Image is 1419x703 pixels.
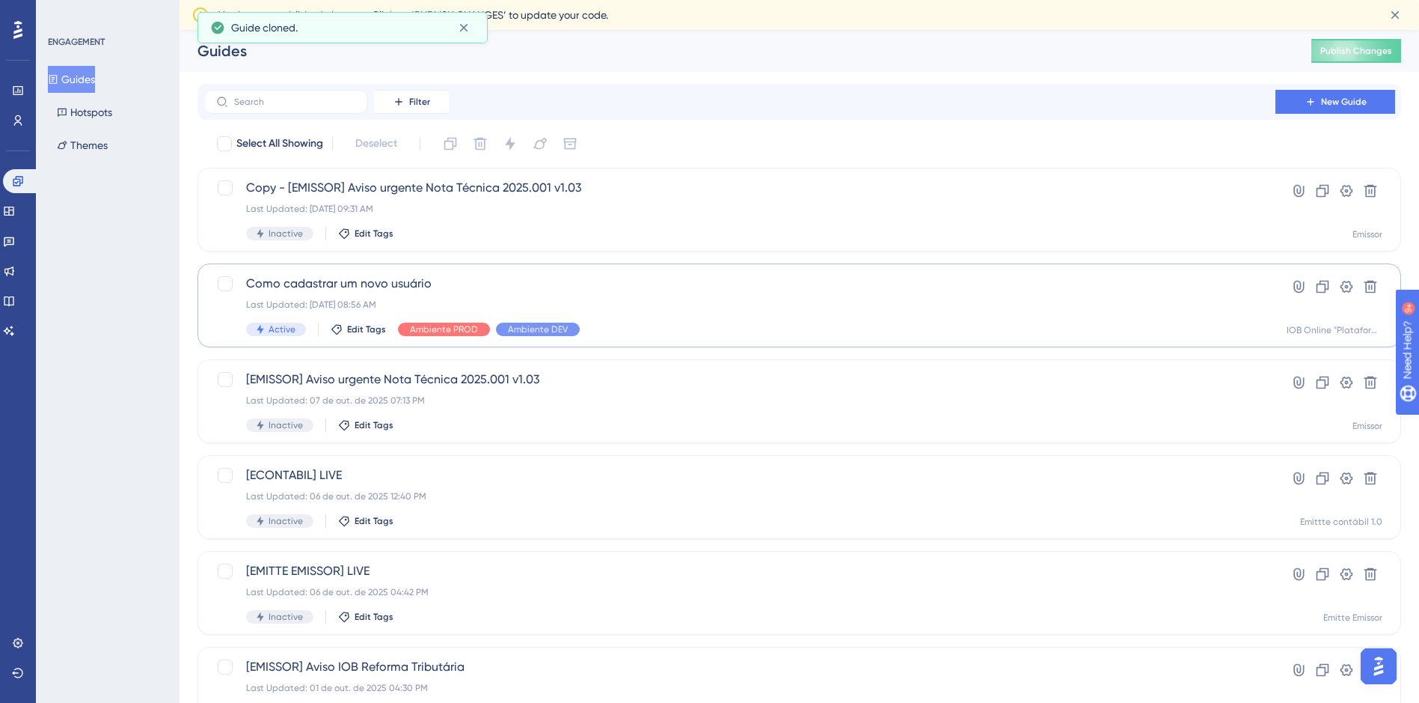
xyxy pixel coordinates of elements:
[347,323,386,335] span: Edit Tags
[48,99,121,126] button: Hotspots
[246,490,1233,502] div: Last Updated: 06 de out. de 2025 12:40 PM
[269,323,295,335] span: Active
[246,562,1233,580] span: [EMITTE EMISSOR] LIVE
[246,682,1233,694] div: Last Updated: 01 de out. de 2025 04:30 PM
[231,19,298,37] span: Guide cloned.
[331,323,386,335] button: Edit Tags
[48,132,117,159] button: Themes
[218,6,608,24] span: You have unpublished changes. Click on ‘PUBLISH CHANGES’ to update your code.
[48,36,105,48] div: ENGAGEMENT
[246,658,1233,676] span: [EMISSOR] Aviso IOB Reforma Tributária
[48,66,95,93] button: Guides
[1275,90,1395,114] button: New Guide
[269,419,303,431] span: Inactive
[1352,228,1382,240] div: Emissor
[1320,45,1392,57] span: Publish Changes
[102,7,111,19] div: 9+
[246,586,1233,598] div: Last Updated: 06 de out. de 2025 04:42 PM
[1287,324,1382,336] div: IOB Online "Plataforma"
[1352,420,1382,432] div: Emissor
[1311,39,1401,63] button: Publish Changes
[246,371,1233,389] span: [EMISSOR] Aviso urgente Nota Técnica 2025.001 v1.03
[246,275,1233,293] span: Como cadastrar um novo usuário
[246,466,1233,484] span: [ECONTABIL] LIVE
[1300,516,1382,528] div: Emittte contábil 1.0
[197,40,1274,61] div: Guides
[246,179,1233,197] span: Copy - [EMISSOR] Aviso urgente Nota Técnica 2025.001 v1.03
[269,611,303,623] span: Inactive
[355,419,393,431] span: Edit Tags
[338,515,393,527] button: Edit Tags
[355,515,393,527] span: Edit Tags
[269,228,303,240] span: Inactive
[246,299,1233,311] div: Last Updated: [DATE] 08:56 AM
[355,135,397,153] span: Deselect
[1321,96,1367,108] span: New Guide
[374,90,449,114] button: Filter
[355,228,393,240] span: Edit Tags
[355,611,393,623] span: Edit Tags
[338,611,393,623] button: Edit Tags
[338,228,393,240] button: Edit Tags
[246,395,1233,407] div: Last Updated: 07 de out. de 2025 07:13 PM
[338,419,393,431] button: Edit Tags
[1356,644,1401,689] iframe: UserGuiding AI Assistant Launcher
[508,323,568,335] span: Ambiente DEV
[342,130,411,157] button: Deselect
[236,135,323,153] span: Select All Showing
[35,4,94,22] span: Need Help?
[410,323,478,335] span: Ambiente PROD
[246,203,1233,215] div: Last Updated: [DATE] 09:31 AM
[234,97,355,107] input: Search
[269,515,303,527] span: Inactive
[1323,612,1382,624] div: Emitte Emissor
[409,96,430,108] span: Filter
